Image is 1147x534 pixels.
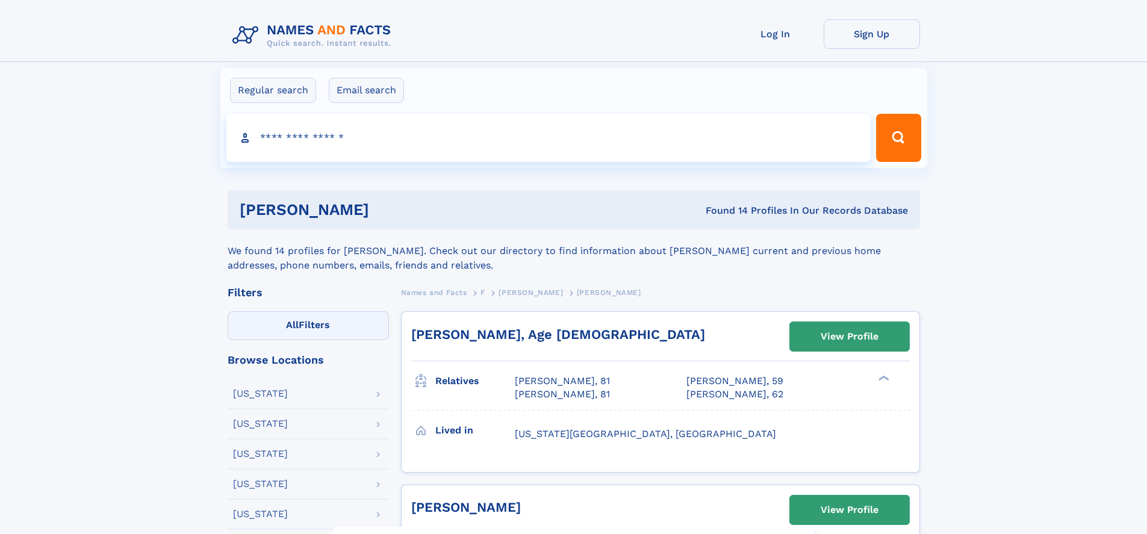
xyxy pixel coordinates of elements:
h3: Lived in [435,420,515,441]
div: [US_STATE] [233,419,288,429]
div: [US_STATE] [233,389,288,399]
span: [PERSON_NAME] [577,288,641,297]
a: [PERSON_NAME], 81 [515,388,610,401]
a: F [480,285,485,300]
div: [US_STATE] [233,509,288,519]
div: ❯ [875,374,890,382]
div: Filters [228,287,389,298]
button: Search Button [876,114,921,162]
a: Sign Up [824,19,920,49]
span: [US_STATE][GEOGRAPHIC_DATA], [GEOGRAPHIC_DATA] [515,428,776,439]
a: [PERSON_NAME], 81 [515,374,610,388]
a: [PERSON_NAME], 59 [686,374,783,388]
label: Filters [228,311,389,340]
div: Browse Locations [228,355,389,365]
span: [PERSON_NAME] [499,288,563,297]
label: Email search [329,78,404,103]
a: View Profile [790,495,909,524]
label: Regular search [230,78,316,103]
h3: Relatives [435,371,515,391]
div: [US_STATE] [233,449,288,459]
div: View Profile [821,323,878,350]
div: We found 14 profiles for [PERSON_NAME]. Check out our directory to find information about [PERSON... [228,229,920,273]
img: Logo Names and Facts [228,19,401,52]
span: F [480,288,485,297]
div: [US_STATE] [233,479,288,489]
a: [PERSON_NAME] [499,285,563,300]
a: [PERSON_NAME], 62 [686,388,783,401]
div: Found 14 Profiles In Our Records Database [537,204,908,217]
a: Log In [727,19,824,49]
a: [PERSON_NAME], Age [DEMOGRAPHIC_DATA] [411,327,705,342]
a: [PERSON_NAME] [411,500,521,515]
h1: [PERSON_NAME] [240,202,538,217]
div: View Profile [821,496,878,524]
a: View Profile [790,322,909,351]
span: All [286,319,299,331]
a: Names and Facts [401,285,467,300]
input: search input [226,114,871,162]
